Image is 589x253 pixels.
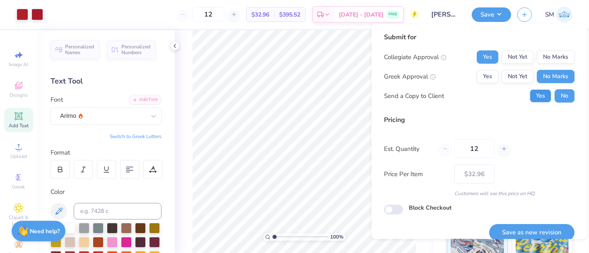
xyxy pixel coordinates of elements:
[477,50,498,64] button: Yes
[110,133,162,140] button: Switch to Greek Letters
[425,6,466,23] input: Untitled Design
[9,122,29,129] span: Add Text
[10,153,27,160] span: Upload
[74,203,162,220] input: e.g. 7428 c
[121,44,151,55] span: Personalized Numbers
[530,89,551,103] button: Yes
[502,70,533,83] button: Not Yet
[129,95,162,105] div: Add Font
[454,139,495,158] input: – –
[545,10,554,19] span: SM
[384,91,444,101] div: Send a Copy to Client
[51,76,162,87] div: Text Tool
[384,169,448,179] label: Price Per Item
[279,10,300,19] span: $395.52
[537,50,575,64] button: No Marks
[537,70,575,83] button: No Marks
[51,187,162,197] div: Color
[545,7,572,23] a: SM
[65,44,94,55] span: Personalized Names
[556,7,572,23] img: Shruthi Mohan
[389,12,397,17] span: FREE
[251,10,269,19] span: $32.96
[9,61,29,68] span: Image AI
[4,214,33,227] span: Clipart & logos
[10,92,28,98] span: Designs
[384,144,433,154] label: Est. Quantity
[30,227,60,235] strong: Need help?
[489,224,575,241] button: Save as new revision
[502,50,533,64] button: Not Yet
[51,148,162,158] div: Format
[192,7,224,22] input: – –
[384,32,575,42] div: Submit for
[477,70,498,83] button: Yes
[339,10,384,19] span: [DATE] - [DATE]
[472,7,511,22] button: Save
[331,233,344,241] span: 100 %
[384,72,436,81] div: Greek Approval
[384,115,575,125] div: Pricing
[555,89,575,103] button: No
[51,95,63,105] label: Font
[384,190,575,197] div: Customers will see this price on HQ.
[409,203,451,212] label: Block Checkout
[12,184,25,190] span: Greek
[384,53,447,62] div: Collegiate Approval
